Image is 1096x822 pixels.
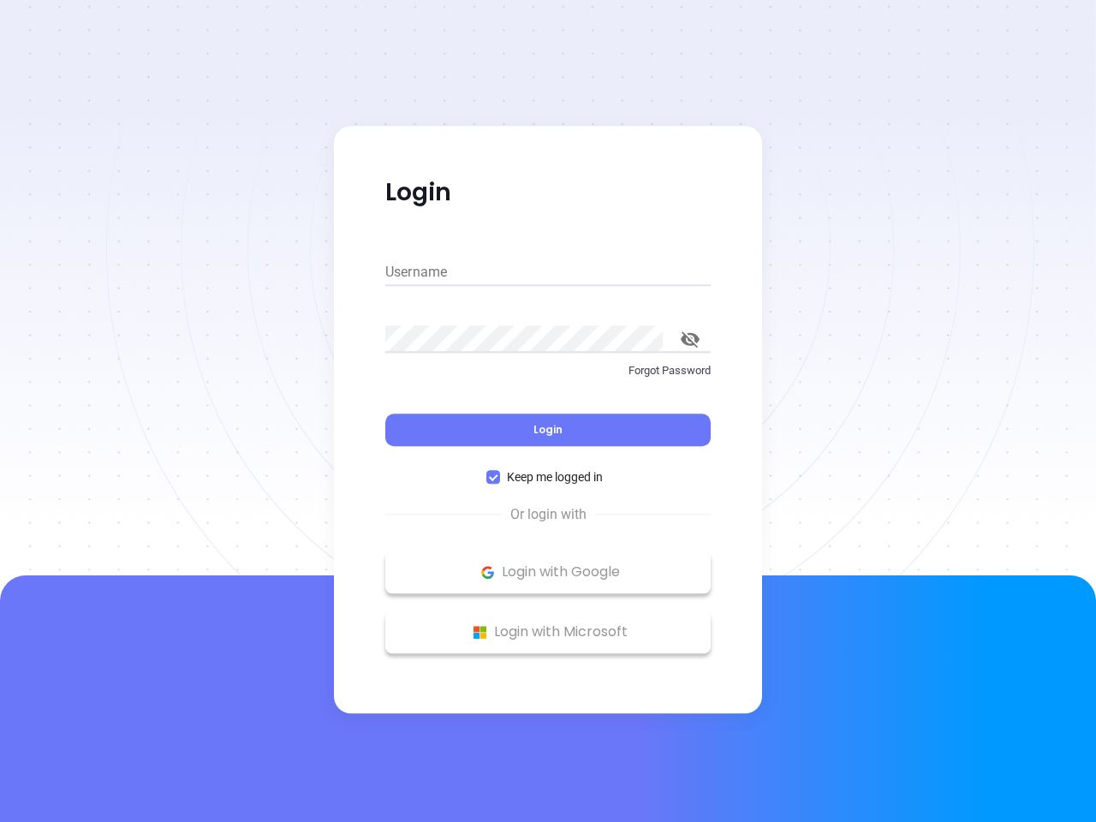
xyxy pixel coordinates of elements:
p: Login [385,177,711,208]
p: Login with Google [394,559,702,585]
button: Google Logo Login with Google [385,551,711,593]
p: Login with Microsoft [394,619,702,645]
button: Login [385,414,711,446]
img: Google Logo [477,562,498,583]
a: Forgot Password [385,362,711,393]
span: Keep me logged in [500,468,610,486]
span: Login [533,422,563,437]
button: Microsoft Logo Login with Microsoft [385,611,711,653]
p: Forgot Password [385,362,711,379]
button: toggle password visibility [670,319,711,360]
span: Or login with [502,504,595,525]
img: Microsoft Logo [469,622,491,643]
